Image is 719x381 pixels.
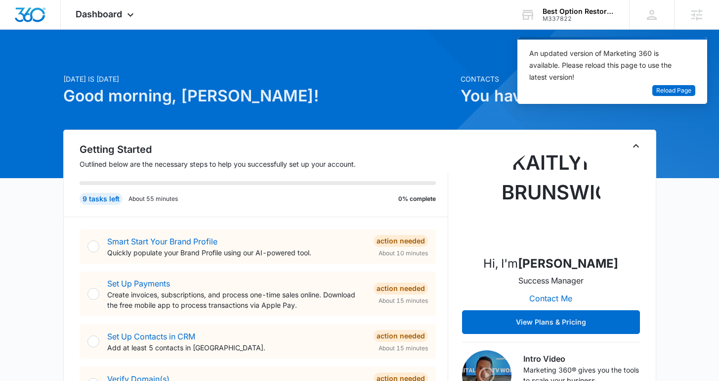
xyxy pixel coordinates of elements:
strong: [PERSON_NAME] [518,256,618,271]
div: Action Needed [374,235,428,247]
div: 9 tasks left [80,193,123,205]
span: About 15 minutes [379,296,428,305]
a: Set Up Payments [107,279,170,288]
button: View Plans & Pricing [462,310,640,334]
span: Dashboard [76,9,122,19]
span: About 15 minutes [379,344,428,353]
p: Quickly populate your Brand Profile using our AI-powered tool. [107,247,366,258]
h3: Intro Video [523,353,640,365]
p: [DATE] is [DATE] [63,74,455,84]
span: About 10 minutes [379,249,428,258]
p: Add at least 5 contacts in [GEOGRAPHIC_DATA]. [107,342,366,353]
div: Action Needed [374,330,428,342]
h2: Getting Started [80,142,448,157]
button: Contact Me [519,286,582,310]
button: Reload Page [652,85,695,96]
p: Hi, I'm [483,255,618,273]
span: Reload Page [656,86,691,95]
div: Action Needed [374,283,428,294]
a: Set Up Contacts in CRM [107,332,195,341]
div: account name [543,7,615,15]
div: An updated version of Marketing 360 is available. Please reload this page to use the latest version! [529,48,683,83]
p: 0% complete [398,194,436,203]
p: Success Manager [518,275,584,286]
h1: Good morning, [PERSON_NAME]! [63,84,455,108]
h1: You have no contacts [461,84,656,108]
p: Create invoices, subscriptions, and process one-time sales online. Download the free mobile app t... [107,289,366,310]
p: About 55 minutes [128,194,178,203]
img: Kaitlyn Brunswig [502,148,600,247]
div: account id [543,15,615,22]
p: Contacts [461,74,656,84]
button: Toggle Collapse [630,140,642,152]
a: Smart Start Your Brand Profile [107,237,217,246]
p: Outlined below are the necessary steps to help you successfully set up your account. [80,159,448,169]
